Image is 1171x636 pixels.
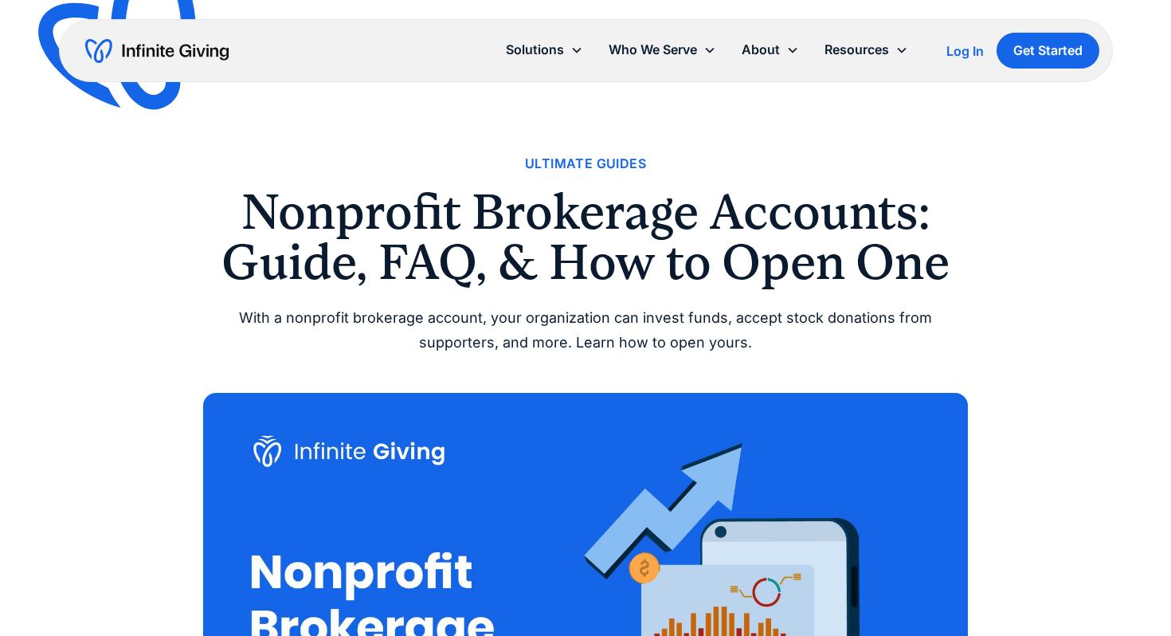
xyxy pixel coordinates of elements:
[729,33,812,67] div: About
[946,45,984,57] div: Log In
[525,153,646,175] a: Ultimate Guides
[203,187,968,287] h1: Nonprofit Brokerage Accounts: Guide, FAQ, & How to Open One
[997,33,1099,69] a: Get Started
[85,38,229,64] a: home
[596,33,729,67] div: Who We Serve
[203,306,968,355] div: With a nonprofit brokerage account, your organization can invest funds, accept stock donations fr...
[824,39,889,61] div: Resources
[506,39,564,61] div: Solutions
[609,39,697,61] div: Who We Serve
[742,39,780,61] div: About
[946,41,984,61] a: Log In
[493,33,596,67] div: Solutions
[812,33,921,67] div: Resources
